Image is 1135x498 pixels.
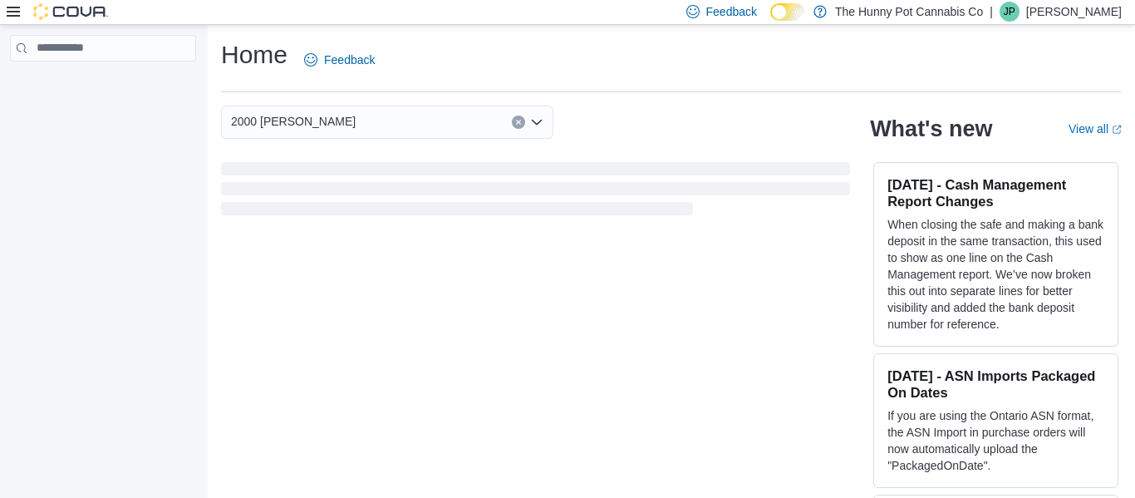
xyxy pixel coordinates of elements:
button: Open list of options [530,116,543,129]
img: Cova [33,3,108,20]
span: Feedback [706,3,757,20]
a: Feedback [297,43,381,76]
h3: [DATE] - ASN Imports Packaged On Dates [887,367,1104,401]
a: View allExternal link [1069,122,1122,136]
nav: Complex example [10,65,196,105]
h3: [DATE] - Cash Management Report Changes [887,176,1104,210]
button: Clear input [512,116,525,129]
svg: External link [1112,125,1122,135]
p: When closing the safe and making a bank deposit in the same transaction, this used to show as one... [887,216,1104,333]
span: Dark Mode [770,21,771,22]
p: | [990,2,993,22]
span: Feedback [324,52,375,68]
input: Dark Mode [770,3,805,21]
h2: What's new [870,116,992,142]
span: 2000 [PERSON_NAME] [231,111,356,131]
div: Jenny Page [1000,2,1020,22]
h1: Home [221,38,287,71]
p: If you are using the Ontario ASN format, the ASN Import in purchase orders will now automatically... [887,407,1104,474]
span: Loading [221,165,850,219]
span: JP [1004,2,1015,22]
p: [PERSON_NAME] [1026,2,1122,22]
p: The Hunny Pot Cannabis Co [835,2,983,22]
